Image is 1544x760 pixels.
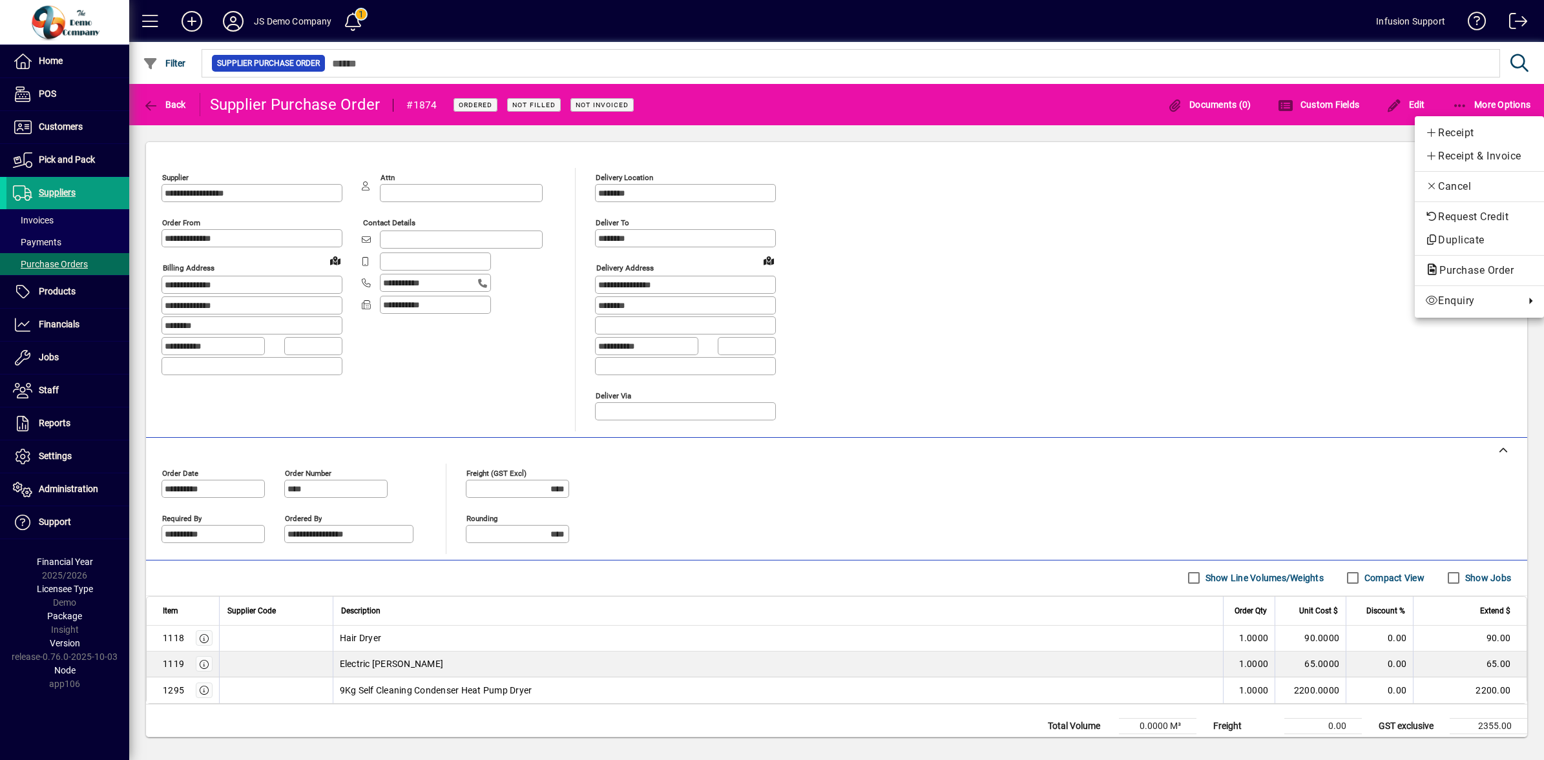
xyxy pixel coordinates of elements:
span: Purchase Order [1425,264,1520,276]
span: Request Credit [1425,209,1534,225]
span: Enquiry [1425,293,1518,309]
span: Receipt [1425,125,1534,141]
span: Duplicate [1425,232,1534,248]
span: Receipt & Invoice [1425,149,1534,164]
span: Cancel [1425,179,1534,194]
